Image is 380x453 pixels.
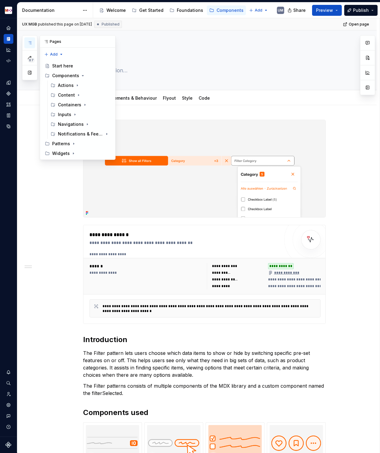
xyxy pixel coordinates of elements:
[196,91,212,104] div: Code
[4,400,13,410] a: Settings
[4,389,13,399] a: Invite team
[163,95,176,101] a: Flyout
[110,95,157,101] a: Elements & Behaviour
[48,129,113,139] div: Notifications & Feedback
[4,89,13,98] a: Components
[312,5,342,16] button: Preview
[4,34,13,44] a: Documentation
[52,150,70,156] div: Widgets
[102,22,119,27] span: Published
[42,61,113,158] div: Page tree
[177,7,203,13] div: Foundations
[4,45,13,55] a: Analytics
[97,5,128,15] a: Welcome
[42,71,113,81] div: Components
[284,5,310,16] button: Share
[344,5,378,16] button: Publish
[58,121,84,127] div: Navigations
[180,91,195,104] div: Style
[52,141,70,147] div: Patterns
[42,61,113,71] a: Start here
[108,91,159,104] div: Elements & Behaviour
[50,52,58,57] span: Add
[139,7,163,13] div: Get Started
[52,73,79,79] div: Components
[48,110,113,119] div: Inputs
[52,63,73,69] div: Start here
[129,5,166,15] a: Get Started
[48,81,113,90] div: Actions
[83,335,326,345] h2: Introduction
[217,7,244,13] div: Components
[207,5,246,15] a: Components
[247,6,270,15] button: Add
[58,102,81,108] div: Containers
[4,100,13,109] a: Assets
[42,139,113,149] div: Patterns
[4,411,13,421] button: Contact support
[255,8,262,13] span: Add
[22,7,79,13] div: Documentation
[4,56,13,66] a: Code automation
[4,23,13,33] a: Home
[293,7,306,13] span: Share
[4,378,13,388] button: Search ⌘K
[349,22,369,27] span: Open page
[182,95,193,101] a: Style
[83,382,326,397] p: The Filter patterns consists of multiple components of the MDX library and a custom component nam...
[106,7,126,13] div: Welcome
[199,95,210,101] a: Code
[42,50,65,59] button: Add
[5,442,12,448] svg: Supernova Logo
[58,82,74,88] div: Actions
[160,91,178,104] div: Flyout
[38,22,92,27] div: published this page on [DATE]
[83,408,326,417] h2: Components used
[167,5,206,15] a: Foundations
[58,92,75,98] div: Content
[28,58,35,63] span: 87
[22,22,37,27] span: UX MGB
[83,349,326,379] p: The Filter pattern lets users choose which data items to show or hide by switching specific pre-s...
[42,149,113,158] div: Widgets
[4,111,13,120] a: Storybook stories
[48,90,113,100] div: Content
[40,36,115,48] div: Pages
[4,367,13,377] button: Notifications
[278,8,283,13] div: UM
[48,100,113,110] div: Containers
[353,7,369,13] span: Publish
[316,7,333,13] span: Preview
[58,131,103,137] div: Notifications & Feedback
[5,7,12,14] img: e41497f2-3305-4231-9db9-dd4d728291db.png
[97,4,246,16] div: Page tree
[341,20,372,29] a: Open page
[48,119,113,129] div: Navigations
[4,78,13,88] a: Design tokens
[58,112,71,118] div: Inputs
[82,50,325,64] textarea: Filter
[83,120,325,217] img: 7f684c4a-9fbd-4114-ae04-cf909d1f4e63.png
[4,122,13,131] a: Data sources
